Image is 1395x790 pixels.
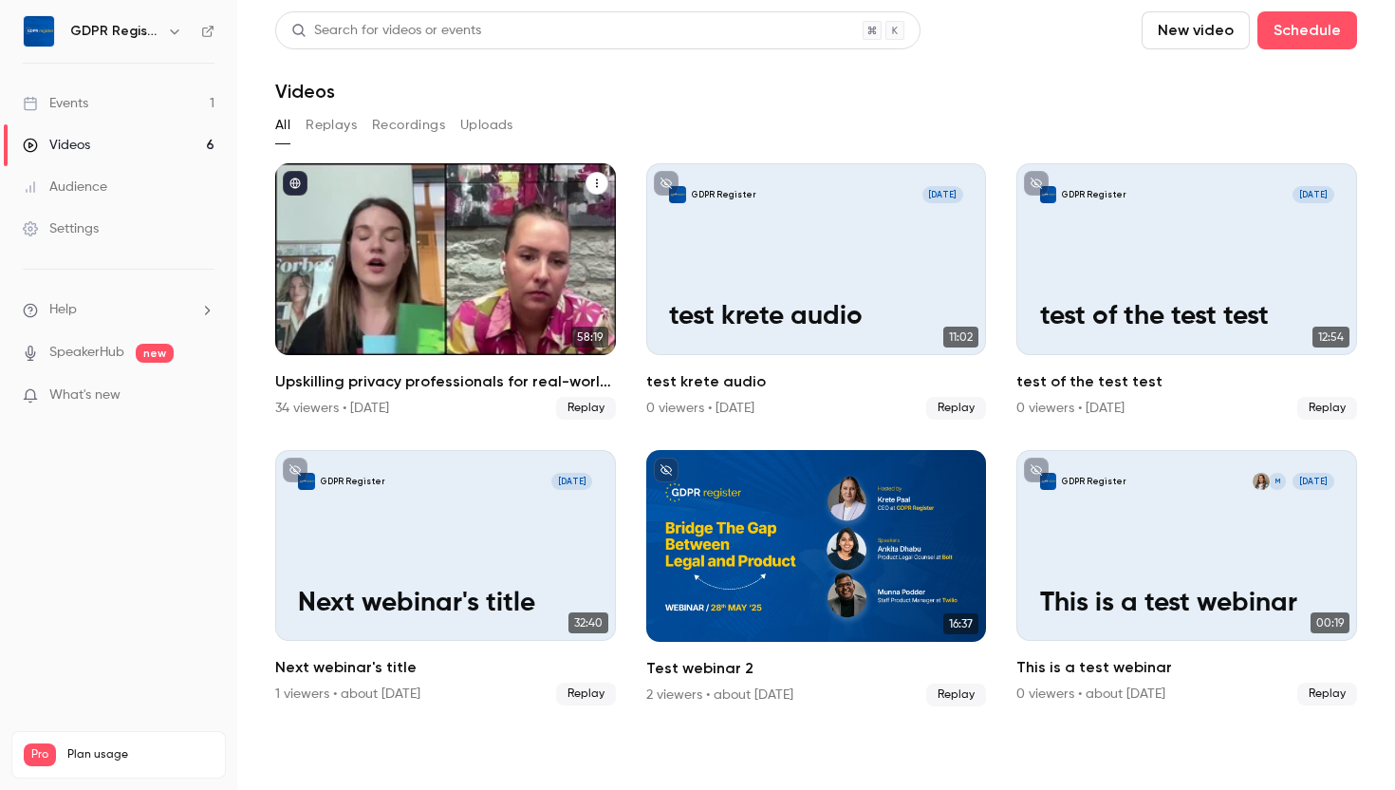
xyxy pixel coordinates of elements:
[70,22,159,41] h6: GDPR Register
[275,80,335,103] h1: Videos
[1297,397,1357,420] span: Replay
[136,344,174,363] span: new
[556,683,616,705] span: Replay
[654,458,679,482] button: unpublished
[275,399,389,418] div: 34 viewers • [DATE]
[23,219,99,238] div: Settings
[275,163,616,420] a: 58:19Upskilling privacy professionals for real-world company impact34 viewers • [DATE]Replay
[275,450,616,706] li: Next webinar's title
[646,163,987,420] a: test krete audioGDPR Register[DATE]test krete audio11:02test krete audio0 viewers • [DATE]Replay
[192,387,214,404] iframe: Noticeable Trigger
[1024,171,1049,196] button: unpublished
[922,186,964,203] span: [DATE]
[1257,11,1357,49] button: Schedule
[1293,186,1334,203] span: [DATE]
[556,397,616,420] span: Replay
[1062,189,1126,200] p: GDPR Register
[291,21,481,41] div: Search for videos or events
[571,327,608,348] span: 58:19
[460,110,513,141] button: Uploads
[275,370,616,393] h2: Upskilling privacy professionals for real-world company impact
[646,163,987,420] li: test krete audio
[372,110,445,141] button: Recordings
[49,300,77,320] span: Help
[646,370,987,393] h2: test krete audio
[283,458,307,482] button: unpublished
[275,163,616,420] li: Upskilling privacy professionals for real-world company impact
[1040,301,1334,331] p: test of the test test
[24,16,54,47] img: GDPR Register
[1016,685,1165,704] div: 0 viewers • about [DATE]
[1253,473,1270,490] img: Krete Paal
[67,747,214,762] span: Plan usage
[23,136,90,155] div: Videos
[275,163,1357,706] ul: Videos
[1016,163,1357,420] li: test of the test test
[1293,473,1334,490] span: [DATE]
[283,171,307,196] button: published
[1040,588,1334,618] p: This is a test webinar
[306,110,357,141] button: Replays
[275,656,616,679] h2: Next webinar's title
[646,450,987,706] li: Test webinar 2
[275,450,616,706] a: Next webinar's titleGDPR Register[DATE]Next webinar's title32:40Next webinar's title1 viewers • a...
[568,612,608,633] span: 32:40
[943,613,978,634] span: 16:37
[1311,612,1349,633] span: 00:19
[943,327,978,348] span: 11:02
[646,450,987,706] a: 16:37Test webinar 22 viewers • about [DATE]Replay
[298,588,592,618] p: Next webinar's title
[1024,458,1049,482] button: unpublished
[1016,163,1357,420] a: test of the test testGDPR Register[DATE]test of the test test12:54test of the test test0 viewers ...
[1062,476,1126,487] p: GDPR Register
[926,397,986,420] span: Replay
[1016,450,1357,706] a: This is a test webinarGDPR RegisterMKrete Paal[DATE]This is a test webinar00:19This is a test web...
[1016,399,1125,418] div: 0 viewers • [DATE]
[1016,450,1357,706] li: This is a test webinar
[1268,472,1287,491] div: M
[1016,370,1357,393] h2: test of the test test
[275,110,290,141] button: All
[1016,656,1357,679] h2: This is a test webinar
[1297,683,1357,705] span: Replay
[49,343,124,363] a: SpeakerHub
[654,171,679,196] button: unpublished
[646,399,754,418] div: 0 viewers • [DATE]
[646,686,793,705] div: 2 viewers • about [DATE]
[24,743,56,766] span: Pro
[551,473,593,490] span: [DATE]
[1142,11,1250,49] button: New video
[926,684,986,706] span: Replay
[23,94,88,113] div: Events
[321,476,385,487] p: GDPR Register
[49,386,121,405] span: What's new
[23,300,214,320] li: help-dropdown-opener
[646,657,987,680] h2: Test webinar 2
[692,189,756,200] p: GDPR Register
[1312,327,1349,348] span: 12:54
[669,301,963,331] p: test krete audio
[23,178,107,197] div: Audience
[275,11,1357,779] section: Videos
[275,685,420,704] div: 1 viewers • about [DATE]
